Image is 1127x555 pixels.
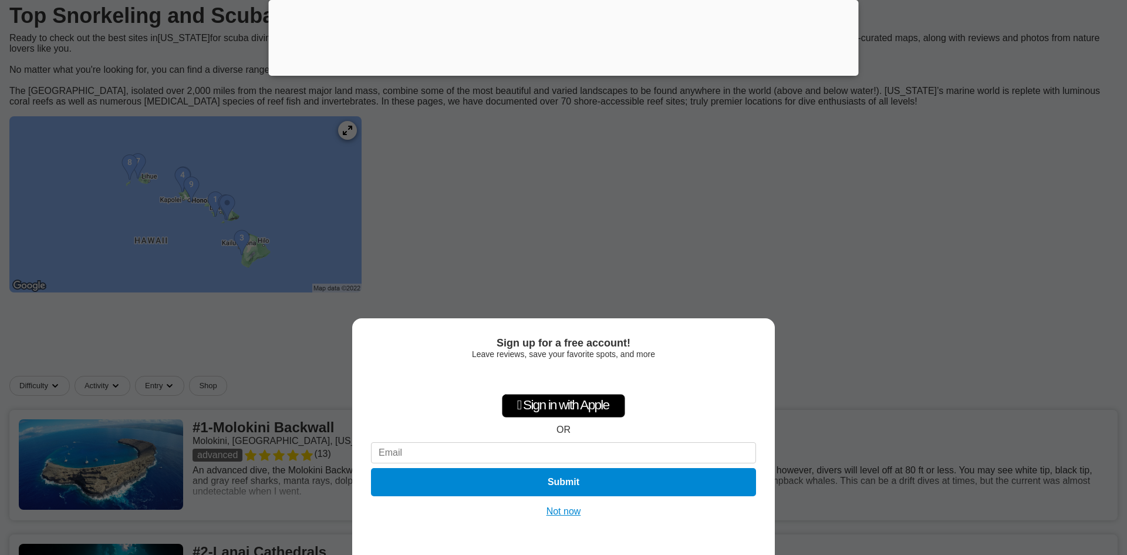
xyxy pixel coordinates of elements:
[371,468,756,496] button: Submit
[371,349,756,359] div: Leave reviews, save your favorite spots, and more
[502,394,625,418] div: Sign in with Apple
[504,365,623,391] iframe: Sign in with Google Button
[556,425,571,435] div: OR
[543,506,585,517] button: Not now
[371,337,756,349] div: Sign up for a free account!
[371,442,756,463] input: Email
